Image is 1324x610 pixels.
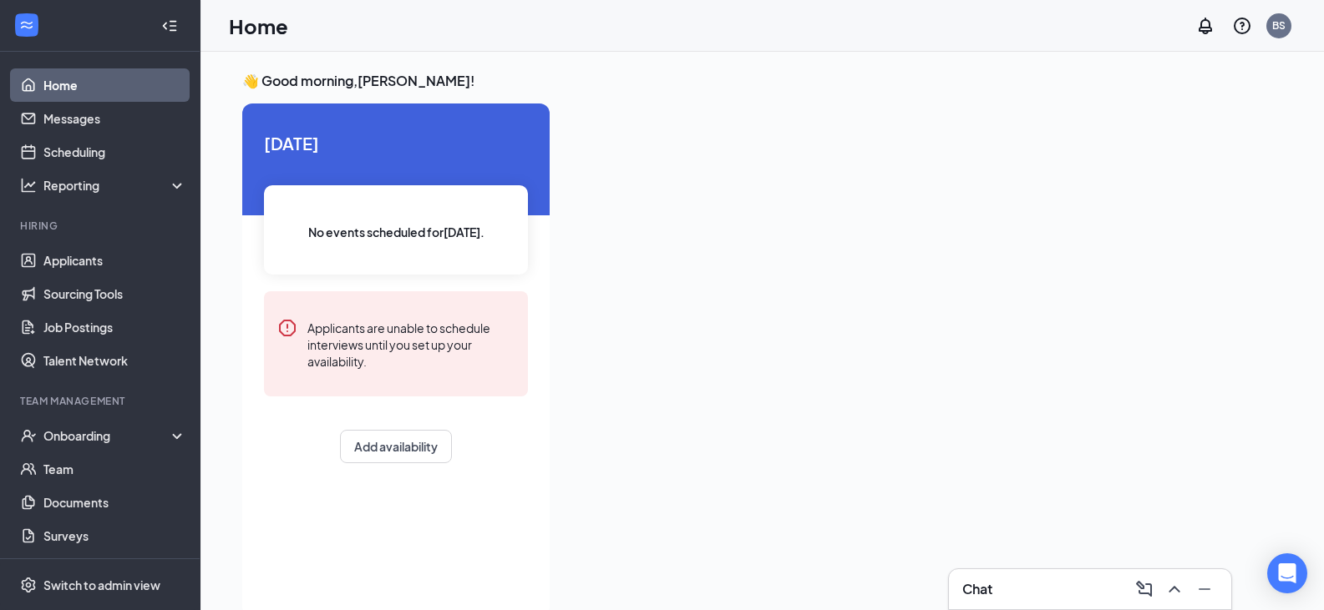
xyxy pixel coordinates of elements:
[1131,576,1158,602] button: ComposeMessage
[18,17,35,33] svg: WorkstreamLogo
[43,68,186,102] a: Home
[264,130,528,156] span: [DATE]
[1195,579,1215,599] svg: Minimize
[1161,576,1188,602] button: ChevronUp
[43,310,186,344] a: Job Postings
[43,102,186,135] a: Messages
[43,427,172,444] div: Onboarding
[242,72,1282,90] h3: 👋 Good morning, [PERSON_NAME] !
[962,580,992,598] h3: Chat
[1134,579,1154,599] svg: ComposeMessage
[1191,576,1218,602] button: Minimize
[340,430,452,463] button: Add availability
[308,223,484,241] span: No events scheduled for [DATE] .
[229,12,288,40] h1: Home
[43,577,160,593] div: Switch to admin view
[20,177,37,194] svg: Analysis
[43,486,186,519] a: Documents
[43,277,186,310] a: Sourcing Tools
[277,318,297,338] svg: Error
[20,577,37,593] svg: Settings
[307,318,515,370] div: Applicants are unable to schedule interviews until you set up your availability.
[1195,16,1215,36] svg: Notifications
[43,135,186,169] a: Scheduling
[1272,18,1286,33] div: BS
[20,427,37,444] svg: UserCheck
[43,244,186,277] a: Applicants
[1232,16,1252,36] svg: QuestionInfo
[43,452,186,486] a: Team
[43,177,187,194] div: Reporting
[43,344,186,377] a: Talent Network
[20,219,183,233] div: Hiring
[20,394,183,408] div: Team Management
[161,18,178,34] svg: Collapse
[1164,579,1184,599] svg: ChevronUp
[1267,553,1307,593] div: Open Intercom Messenger
[43,519,186,552] a: Surveys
